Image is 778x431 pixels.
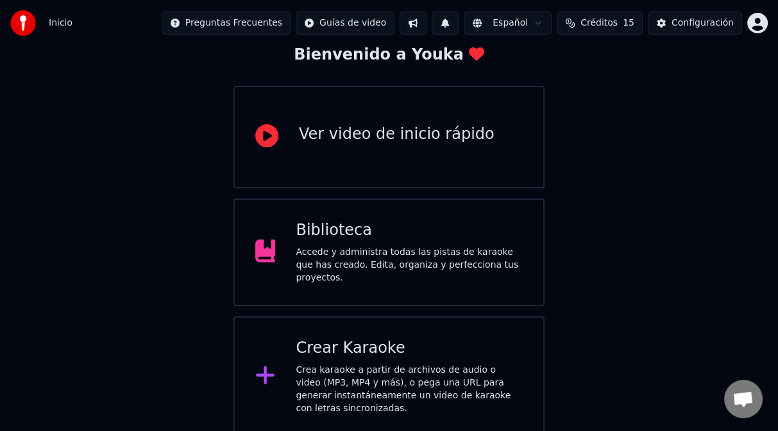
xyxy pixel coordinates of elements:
[49,17,72,29] span: Inicio
[296,12,394,35] button: Guías de video
[296,364,523,415] div: Crea karaoke a partir de archivos de audio o video (MP3, MP4 y más), o pega una URL para generar ...
[294,45,484,65] div: Bienvenido a Youka
[296,338,523,359] div: Crear Karaoke
[580,17,618,29] span: Créditos
[557,12,643,35] button: Créditos15
[49,17,72,29] nav: breadcrumb
[162,12,291,35] button: Preguntas Frecuentes
[672,17,734,29] div: Configuración
[299,124,495,145] div: Ver video de inicio rápido
[648,12,742,35] button: Configuración
[296,220,523,241] div: Biblioteca
[10,10,36,36] img: youka
[296,246,523,284] div: Accede y administra todas las pistas de karaoke que has creado. Edita, organiza y perfecciona tus...
[623,17,634,29] span: 15
[724,380,763,418] a: Chat abierto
